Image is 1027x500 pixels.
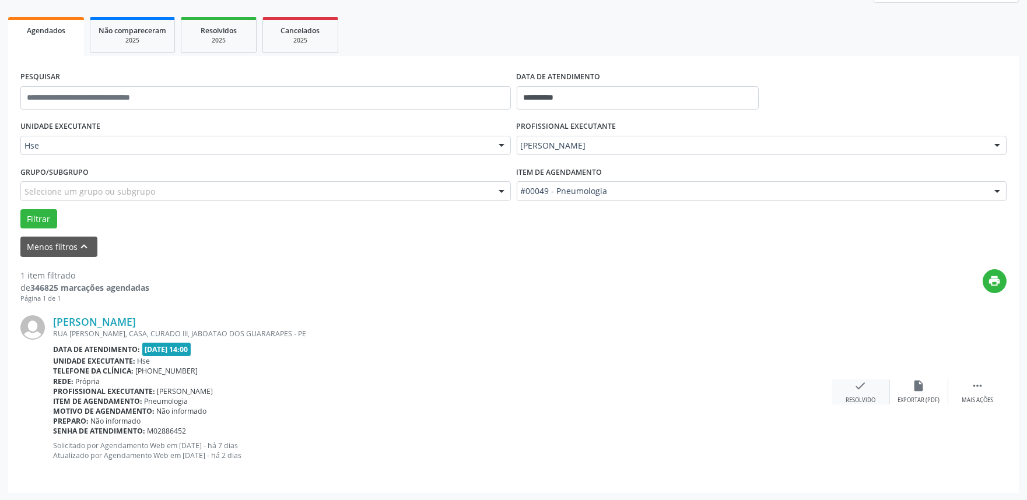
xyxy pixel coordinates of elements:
i: check [854,379,867,392]
img: img [20,315,45,340]
div: 2025 [271,36,330,45]
button: Menos filtroskeyboard_arrow_up [20,237,97,257]
b: Telefone da clínica: [53,366,134,376]
b: Unidade executante: [53,356,135,366]
div: Mais ações [962,396,993,404]
span: [PERSON_NAME] [521,140,983,152]
div: 2025 [190,36,248,45]
b: Rede: [53,376,73,386]
span: [PHONE_NUMBER] [136,366,198,376]
div: Página 1 de 1 [20,294,149,304]
label: PESQUISAR [20,68,60,86]
span: #00049 - Pneumologia [521,185,983,197]
div: de [20,281,149,294]
span: M02886452 [148,426,187,436]
span: Selecione um grupo ou subgrupo [24,185,155,198]
div: RUA [PERSON_NAME], CASA, CURADO III, JABOATAO DOS GUARARAPES - PE [53,329,832,339]
i:  [971,379,984,392]
a: [PERSON_NAME] [53,315,136,328]
b: Item de agendamento: [53,396,142,406]
span: Resolvidos [201,26,237,36]
strong: 346825 marcações agendadas [30,282,149,293]
div: Exportar (PDF) [898,396,940,404]
span: Não compareceram [99,26,166,36]
div: Resolvido [846,396,875,404]
span: Não informado [91,416,141,426]
span: Agendados [27,26,65,36]
span: Hse [138,356,150,366]
span: [PERSON_NAME] [157,386,213,396]
b: Motivo de agendamento: [53,406,155,416]
label: Grupo/Subgrupo [20,163,89,181]
b: Senha de atendimento: [53,426,145,436]
b: Profissional executante: [53,386,155,396]
div: 2025 [99,36,166,45]
span: Não informado [157,406,207,416]
label: PROFISSIONAL EXECUTANTE [517,118,616,136]
b: Data de atendimento: [53,344,140,354]
label: Item de agendamento [517,163,602,181]
b: Preparo: [53,416,89,426]
div: 1 item filtrado [20,269,149,281]
i: insert_drive_file [913,379,926,392]
p: Solicitado por Agendamento Web em [DATE] - há 7 dias Atualizado por Agendamento Web em [DATE] - h... [53,441,832,460]
span: Própria [76,376,100,386]
label: DATA DE ATENDIMENTO [517,68,601,86]
button: Filtrar [20,209,57,229]
span: Hse [24,140,487,152]
span: [DATE] 14:00 [142,343,191,356]
i: print [989,274,1001,287]
label: UNIDADE EXECUTANTE [20,118,100,136]
span: Pneumologia [145,396,188,406]
button: print [983,269,1007,293]
span: Cancelados [281,26,320,36]
i: keyboard_arrow_up [78,240,91,253]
